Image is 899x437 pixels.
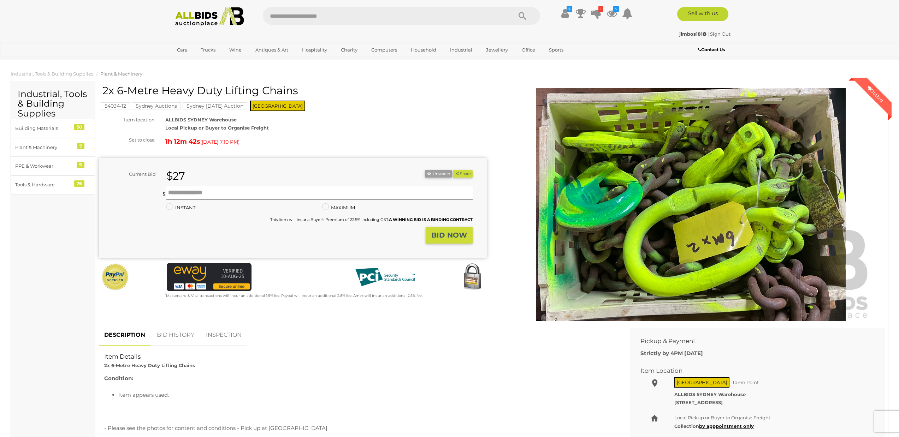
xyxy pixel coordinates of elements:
[613,6,619,12] i: 5
[322,204,355,212] label: MAXIMUM
[674,377,729,388] span: [GEOGRAPHIC_DATA]
[640,338,864,345] h2: Pickup & Payment
[708,31,709,37] span: |
[94,136,160,144] div: Set to close
[679,31,708,37] a: jimbos181
[510,88,872,321] img: 2x 6-Metre Heavy Duty Lifting Chains
[77,143,84,149] div: 7
[445,44,477,56] a: Industrial
[607,7,617,20] a: 5
[11,175,95,194] a: Tools & Hardware 76
[544,44,568,56] a: Sports
[101,102,130,109] mark: 54034-12
[196,44,220,56] a: Trucks
[677,7,728,21] a: Sell with us
[99,325,150,346] a: DESCRIPTION
[104,375,133,382] b: Condition:
[453,170,472,178] button: Share
[505,7,540,25] button: Search
[674,391,746,397] strong: ALLBIDS SYDNEY Warehouse
[104,423,614,433] p: - Please see the photos for content and conditions - Pick up at [GEOGRAPHIC_DATA]
[15,124,73,132] div: Building Materials
[166,169,185,182] strong: $27
[406,44,441,56] a: Household
[674,400,723,405] strong: [STREET_ADDRESS]
[15,181,73,189] div: Tools & Hardware
[104,363,195,368] strong: 2x 6-Metre Heavy Duty Lifting Chains
[640,350,703,357] b: Strictly by 4PM [DATE]
[104,353,614,360] h2: Item Details
[251,44,293,56] a: Antiques & Art
[18,89,88,119] h2: Industrial, Tools & Building Supplies
[431,231,467,239] strong: BID NOW
[94,116,160,124] div: Item location
[336,44,362,56] a: Charity
[77,162,84,168] div: 9
[567,6,572,12] i: $
[425,170,452,178] li: Unwatch this item
[679,31,706,37] strong: jimbos181
[166,204,195,212] label: INSTANT
[698,47,725,52] b: Contact Us
[15,162,73,170] div: PPE & Workwear
[200,139,239,145] span: ( )
[389,217,473,222] b: A WINNING BID IS A BINDING CONTRACT
[11,119,95,138] a: Building Materials 50
[11,138,95,157] a: Plant & Machinery 7
[517,44,540,56] a: Office
[167,263,252,291] img: eWAY Payment Gateway
[225,44,246,56] a: Wine
[640,367,864,374] h2: Item Location
[132,102,181,109] mark: Sydney Auctions
[367,44,402,56] a: Computers
[74,124,84,130] div: 50
[172,56,232,67] a: [GEOGRAPHIC_DATA]
[171,7,248,26] img: Allbids.com.au
[270,217,473,222] small: This Item will incur a Buyer's Premium of 22.5% including GST.
[101,263,130,291] img: Official PayPal Seal
[674,423,754,429] b: Collection
[201,325,247,346] a: INSPECTION
[165,117,237,122] strong: ALLBIDS SYDNEY Warehouse
[591,7,602,20] a: 1
[710,31,731,37] a: Sign Out
[350,263,420,291] img: PCI DSS compliant
[165,293,422,298] small: Mastercard & Visa transactions will incur an additional 1.9% fee. Paypal will incur an additional...
[99,170,161,178] div: Current Bid
[101,103,130,109] a: 54034-12
[102,85,485,96] h1: 2x 6-Metre Heavy Duty Lifting Chains
[481,44,513,56] a: Jewellery
[118,390,614,400] li: Item appears used.
[458,263,486,291] img: Secured by Rapid SSL
[859,78,892,110] div: Outbid
[132,103,181,109] a: Sydney Auctions
[731,378,761,387] span: Taren Point
[165,125,269,131] strong: Local Pickup or Buyer to Organise Freight
[202,139,238,145] span: [DATE] 7:10 PM
[11,71,93,77] a: Industrial, Tools & Building Supplies
[172,44,191,56] a: Cars
[165,138,200,145] strong: 1h 12m 42s
[425,170,452,178] button: Unwatch
[297,44,332,56] a: Hospitality
[74,180,84,187] div: 76
[152,325,200,346] a: BID HISTORY
[11,157,95,175] a: PPE & Workwear 9
[183,102,247,109] mark: Sydney [DATE] Auction
[15,143,73,151] div: Plant & Machinery
[674,415,770,420] span: Local Pickup or Buyer to Organise Freight
[250,101,305,111] span: [GEOGRAPHIC_DATA]
[560,7,570,20] a: $
[598,6,603,12] i: 1
[699,423,754,429] a: by apppointment only
[100,71,142,77] a: Plant & Machinery
[698,46,727,54] a: Contact Us
[426,227,473,244] button: BID NOW
[183,103,247,109] a: Sydney [DATE] Auction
